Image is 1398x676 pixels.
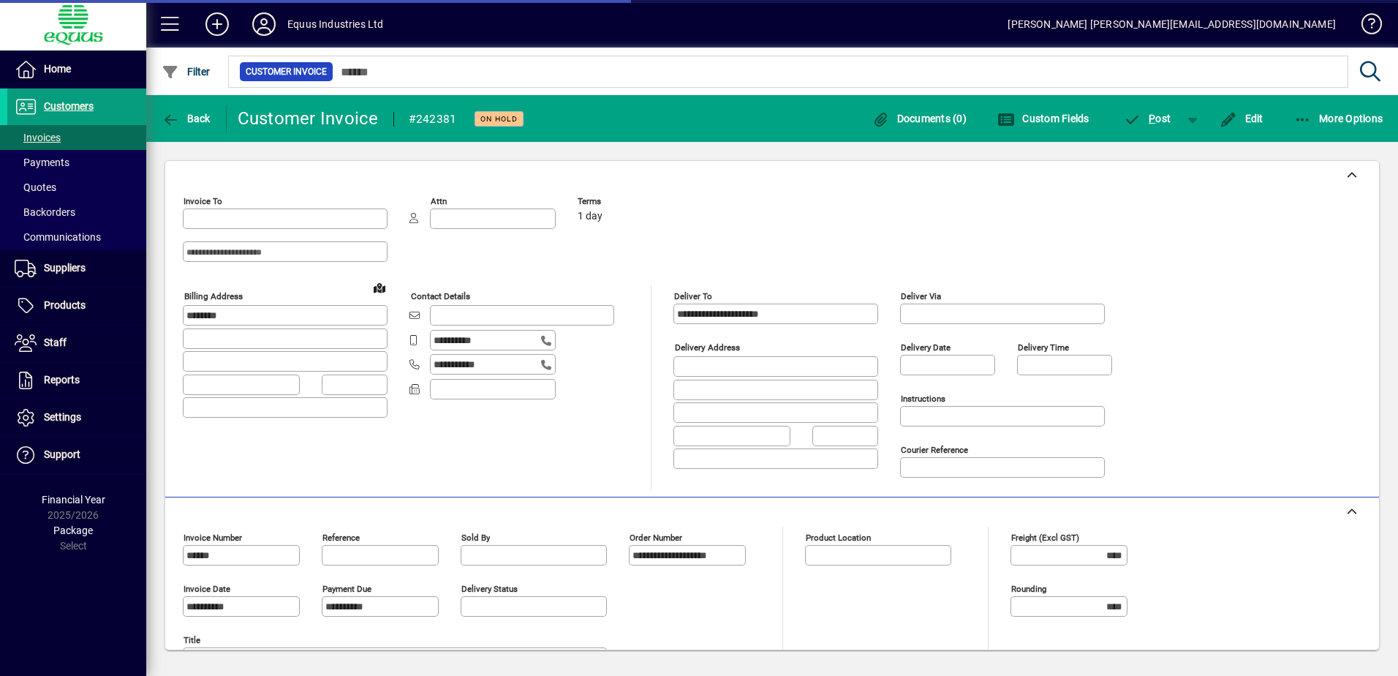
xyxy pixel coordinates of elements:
a: Support [7,437,146,473]
a: Communications [7,225,146,249]
span: Staff [44,337,67,348]
span: Quotes [15,181,56,193]
mat-label: Deliver To [674,291,712,301]
a: Payments [7,150,146,175]
app-page-header-button: Back [146,105,227,132]
span: Settings [44,411,81,423]
mat-label: Product location [806,533,871,543]
mat-label: Sold by [461,533,490,543]
span: Package [53,525,93,536]
span: Reports [44,374,80,386]
a: Suppliers [7,250,146,287]
button: Profile [241,11,287,37]
mat-label: Freight (excl GST) [1011,533,1079,543]
span: Edit [1220,113,1263,124]
span: Customers [44,100,94,112]
span: Payments [15,157,69,168]
div: [PERSON_NAME] [PERSON_NAME][EMAIL_ADDRESS][DOMAIN_NAME] [1008,12,1336,36]
mat-label: Attn [431,196,447,206]
a: Settings [7,399,146,436]
span: More Options [1294,113,1383,124]
div: #242381 [409,108,457,131]
span: Financial Year [42,494,105,506]
div: Customer Invoice [238,107,379,130]
span: Home [44,63,71,75]
span: 1 day [578,211,602,222]
mat-label: Invoice number [184,533,242,543]
a: View on map [368,276,391,299]
button: Add [194,11,241,37]
span: Custom Fields [997,113,1089,124]
a: Reports [7,362,146,399]
span: Back [162,113,211,124]
button: Back [158,105,214,132]
button: Edit [1216,105,1267,132]
mat-label: Delivery date [901,342,951,353]
mat-label: Rounding [1011,584,1046,594]
span: On hold [480,114,518,124]
span: Backorders [15,206,75,218]
mat-label: Order number [630,533,682,543]
mat-label: Payment due [322,584,371,594]
span: Documents (0) [872,113,967,124]
mat-label: Delivery status [461,584,518,594]
span: Support [44,448,80,460]
mat-label: Courier Reference [901,445,968,455]
button: Documents (0) [868,105,970,132]
span: Communications [15,231,101,243]
a: Quotes [7,175,146,200]
mat-label: Deliver via [901,291,941,301]
a: Backorders [7,200,146,225]
mat-label: Invoice To [184,196,222,206]
a: Invoices [7,125,146,150]
span: ost [1124,113,1171,124]
a: Knowledge Base [1350,3,1380,50]
span: Invoices [15,132,61,143]
mat-label: Title [184,635,200,645]
span: P [1149,113,1155,124]
span: Filter [162,66,211,78]
a: Staff [7,325,146,361]
mat-label: Reference [322,533,360,543]
mat-label: Instructions [901,394,945,404]
a: Products [7,288,146,324]
span: Customer Invoice [246,64,327,79]
span: Products [44,299,86,311]
div: Equus Industries Ltd [287,12,384,36]
mat-label: Invoice date [184,584,230,594]
span: Suppliers [44,262,86,274]
mat-label: Delivery time [1018,342,1069,353]
span: Terms [578,197,665,206]
a: Home [7,51,146,88]
button: Post [1116,105,1179,132]
button: Custom Fields [994,105,1093,132]
button: Filter [158,59,214,85]
button: More Options [1291,105,1387,132]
